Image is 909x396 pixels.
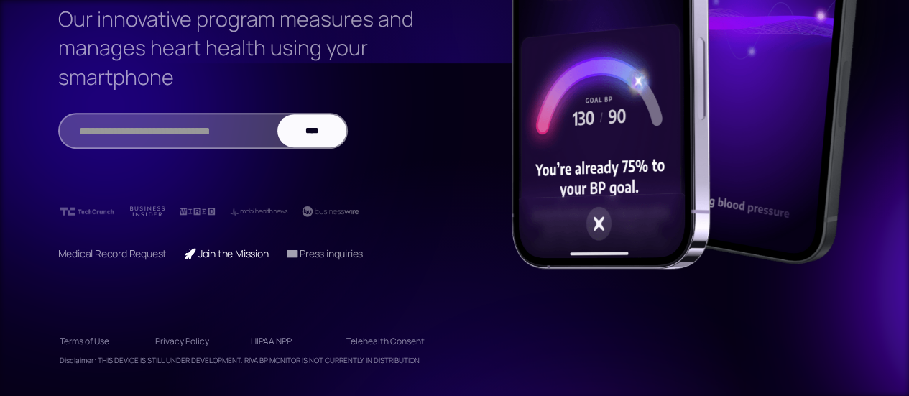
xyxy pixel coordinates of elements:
h3: Our innovative program measures and manages heart health using your smartphone [58,4,420,91]
a: Telehealth Consent [346,330,425,353]
div: Disclaimer: THIS DEVICE IS STILL UNDER DEVELOPMENT. RIVA BP MONITOR IS NOT CURRENTLY IN DISTRIBUTION [60,353,420,367]
a: Medical Record Request [58,247,167,260]
form: Email Form [58,113,348,149]
a: Privacy Policy [155,330,234,353]
a: Terms of Use [60,330,138,353]
a: HIPAA NPP [251,330,329,353]
a: 📧 Press inquiries [286,247,364,260]
a: 🚀 Join the Mission [184,247,268,260]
